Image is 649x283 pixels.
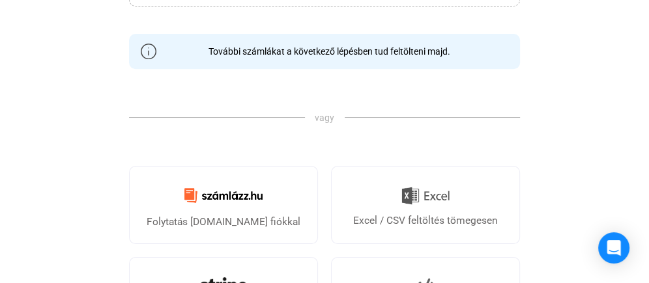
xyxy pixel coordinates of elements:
[141,44,156,59] img: info-grey-outline
[129,166,318,244] a: Folytatás [DOMAIN_NAME] fiókkal
[305,111,344,124] span: vagy
[199,45,450,58] div: További számlákat a következő lépésben tud feltölteni majd.
[598,232,629,263] div: Open Intercom Messenger
[147,214,300,230] div: Folytatás [DOMAIN_NAME] fiókkal
[177,180,270,211] img: Számlázz.hu
[401,182,450,209] img: Excel
[353,213,498,228] div: Excel / CSV feltöltés tömegesen
[331,166,520,244] a: Excel / CSV feltöltés tömegesen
